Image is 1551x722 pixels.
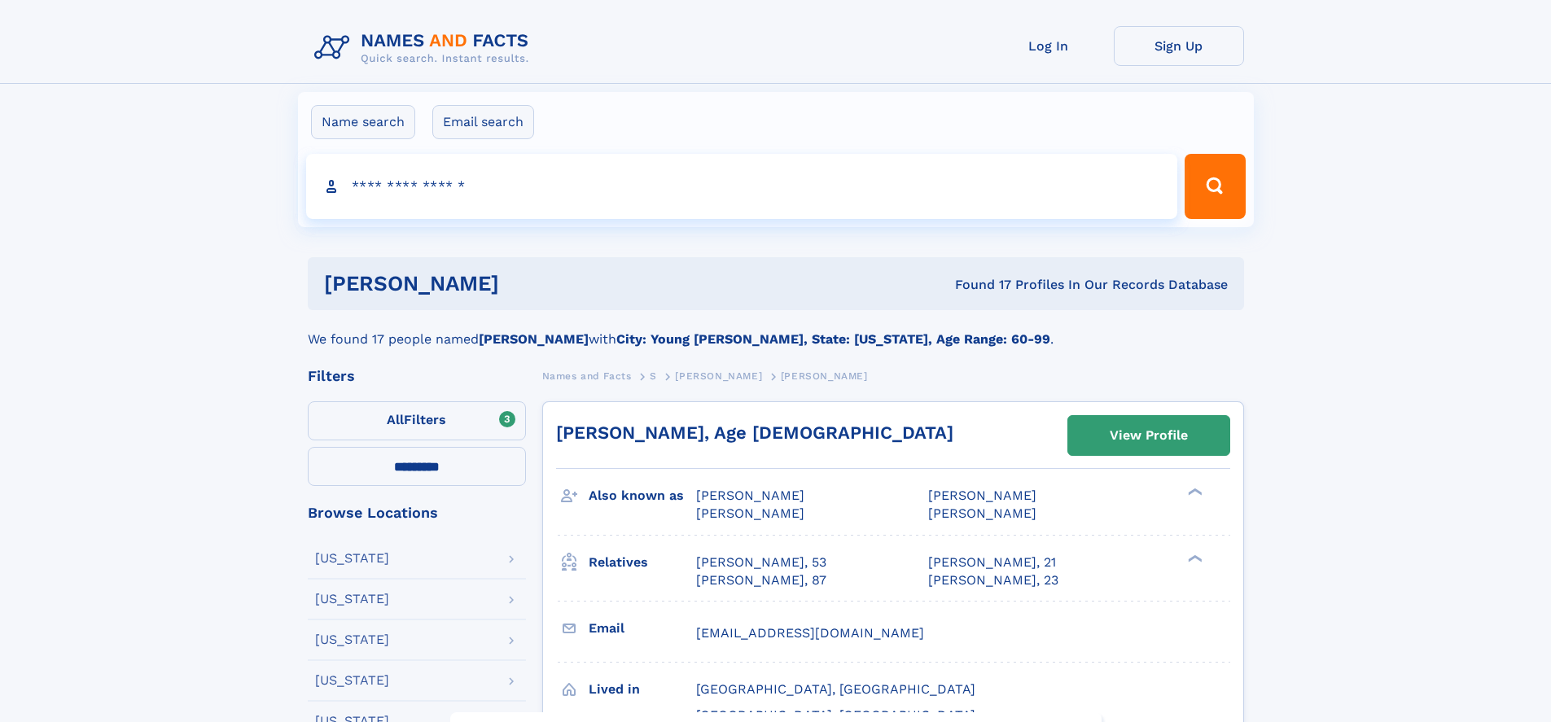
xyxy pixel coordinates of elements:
[928,505,1036,521] span: [PERSON_NAME]
[308,505,526,520] div: Browse Locations
[308,26,542,70] img: Logo Names and Facts
[928,571,1058,589] a: [PERSON_NAME], 23
[696,505,804,521] span: [PERSON_NAME]
[616,331,1050,347] b: City: Young [PERSON_NAME], State: [US_STATE], Age Range: 60-99
[675,370,762,382] span: [PERSON_NAME]
[324,273,727,294] h1: [PERSON_NAME]
[696,488,804,503] span: [PERSON_NAME]
[696,681,975,697] span: [GEOGRAPHIC_DATA], [GEOGRAPHIC_DATA]
[311,105,415,139] label: Name search
[1184,553,1203,563] div: ❯
[696,625,924,641] span: [EMAIL_ADDRESS][DOMAIN_NAME]
[696,554,826,571] a: [PERSON_NAME], 53
[315,674,389,687] div: [US_STATE]
[542,365,632,386] a: Names and Facts
[984,26,1114,66] a: Log In
[589,482,696,510] h3: Also known as
[589,615,696,642] h3: Email
[781,370,868,382] span: [PERSON_NAME]
[1185,154,1245,219] button: Search Button
[1068,416,1229,455] a: View Profile
[432,105,534,139] label: Email search
[315,552,389,565] div: [US_STATE]
[479,331,589,347] b: [PERSON_NAME]
[308,369,526,383] div: Filters
[650,365,657,386] a: S
[387,412,404,427] span: All
[727,276,1228,294] div: Found 17 Profiles In Our Records Database
[1114,26,1244,66] a: Sign Up
[1110,417,1188,454] div: View Profile
[650,370,657,382] span: S
[308,310,1244,349] div: We found 17 people named with .
[556,422,953,443] a: [PERSON_NAME], Age [DEMOGRAPHIC_DATA]
[315,633,389,646] div: [US_STATE]
[675,365,762,386] a: [PERSON_NAME]
[928,554,1056,571] a: [PERSON_NAME], 21
[315,593,389,606] div: [US_STATE]
[589,676,696,703] h3: Lived in
[306,154,1178,219] input: search input
[696,571,826,589] a: [PERSON_NAME], 87
[928,488,1036,503] span: [PERSON_NAME]
[589,549,696,576] h3: Relatives
[1184,487,1203,497] div: ❯
[308,401,526,440] label: Filters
